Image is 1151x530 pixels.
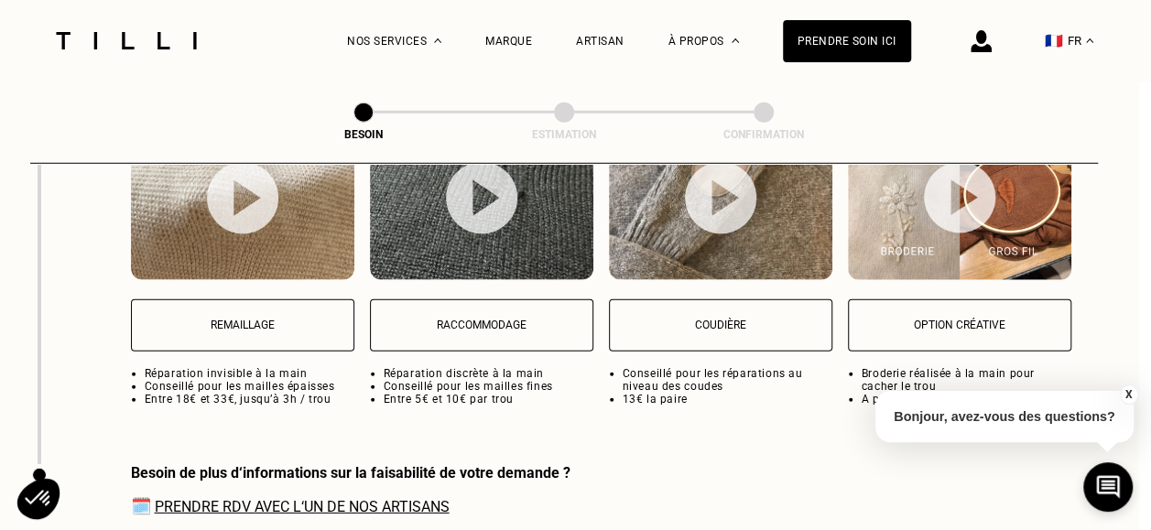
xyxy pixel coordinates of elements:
[49,32,203,49] img: Logo du service de couturière Tilli
[155,498,450,515] a: Prendre RDV avec l‘un de nos artisans
[131,464,570,481] div: Besoin de plus d‘informations sur la faisabilité de votre demande ?
[609,299,832,352] button: Coudière
[971,30,992,52] img: icône connexion
[619,319,822,331] p: Coudière
[370,299,593,352] button: Raccommodage
[141,319,344,331] p: Remaillage
[848,112,1071,280] img: Option créative
[434,38,441,43] img: Menu déroulant
[145,367,354,380] li: Réparation invisible à la main
[145,380,354,393] li: Conseillé pour les mailles épaisses
[272,128,455,141] div: Besoin
[783,20,911,62] a: Prendre soin ici
[576,35,624,48] a: Artisan
[858,319,1061,331] p: Option créative
[875,391,1134,442] p: Bonjour, avez-vous des questions?
[1119,384,1137,405] button: X
[207,162,278,234] img: bouton lecture
[384,393,593,406] li: Entre 5€ et 10€ par trou
[145,393,354,406] li: Entre 18€ et 33€, jusqu’à 3h / trou
[472,128,656,141] div: Estimation
[623,393,832,406] li: 13€ la paire
[672,128,855,141] div: Confirmation
[848,299,1071,352] button: Option créative
[862,367,1071,393] li: Broderie réalisée à la main pour cacher le trou
[862,393,1071,406] li: A partir de 15€
[131,299,354,352] button: Remaillage
[924,161,995,233] img: bouton lecture
[732,38,739,43] img: Menu déroulant à propos
[485,35,532,48] a: Marque
[384,367,593,380] li: Réparation discrète à la main
[609,112,832,280] img: Coudière
[380,319,583,331] p: Raccommodage
[446,162,517,234] img: bouton lecture
[131,112,354,280] img: Remaillage
[1045,32,1063,49] span: 🇫🇷
[131,496,570,515] span: 🗓️
[1086,38,1093,43] img: menu déroulant
[370,112,593,280] img: Raccommodage
[384,380,593,393] li: Conseillé pour les mailles fines
[685,162,756,234] img: bouton lecture
[623,367,832,393] li: Conseillé pour les réparations au niveau des coudes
